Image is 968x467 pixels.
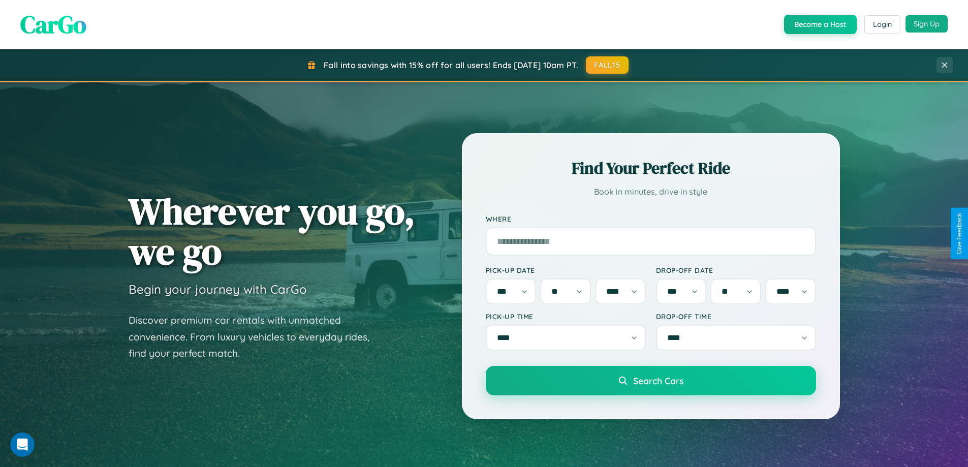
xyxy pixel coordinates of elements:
label: Where [486,214,816,223]
label: Drop-off Date [656,266,816,274]
button: Login [864,15,900,34]
button: FALL15 [586,56,629,74]
div: Give Feedback [956,213,963,254]
span: Fall into savings with 15% off for all users! Ends [DATE] 10am PT. [324,60,578,70]
button: Become a Host [784,15,857,34]
button: Sign Up [905,15,948,33]
h3: Begin your journey with CarGo [129,282,307,297]
p: Book in minutes, drive in style [486,184,816,199]
label: Pick-up Date [486,266,646,274]
h1: Wherever you go, we go [129,191,415,271]
p: Discover premium car rentals with unmatched convenience. From luxury vehicles to everyday rides, ... [129,312,383,362]
iframe: Intercom live chat [10,432,35,457]
h2: Find Your Perfect Ride [486,157,816,179]
span: Search Cars [633,375,683,386]
label: Drop-off Time [656,312,816,321]
span: CarGo [20,8,86,41]
button: Search Cars [486,366,816,395]
label: Pick-up Time [486,312,646,321]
